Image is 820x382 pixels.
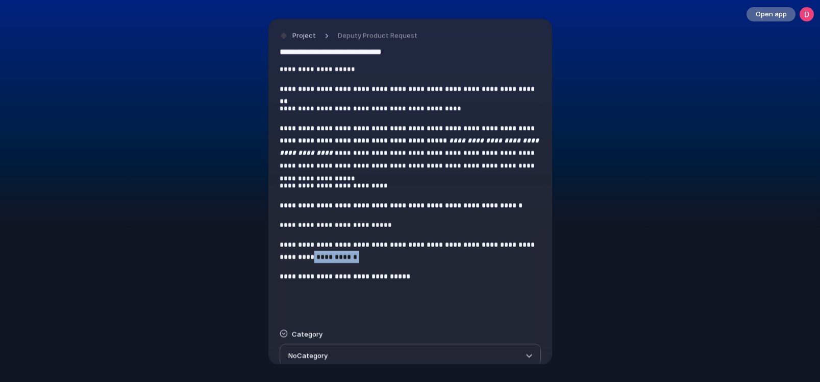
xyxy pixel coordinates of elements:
[756,9,787,19] span: Open app
[292,31,316,41] span: Project
[332,29,424,43] button: Deputy Product Request
[288,351,328,360] span: No Category
[338,31,417,41] span: Deputy Product Request
[277,29,319,43] button: Project
[292,330,322,338] span: Category
[747,7,796,21] button: Open app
